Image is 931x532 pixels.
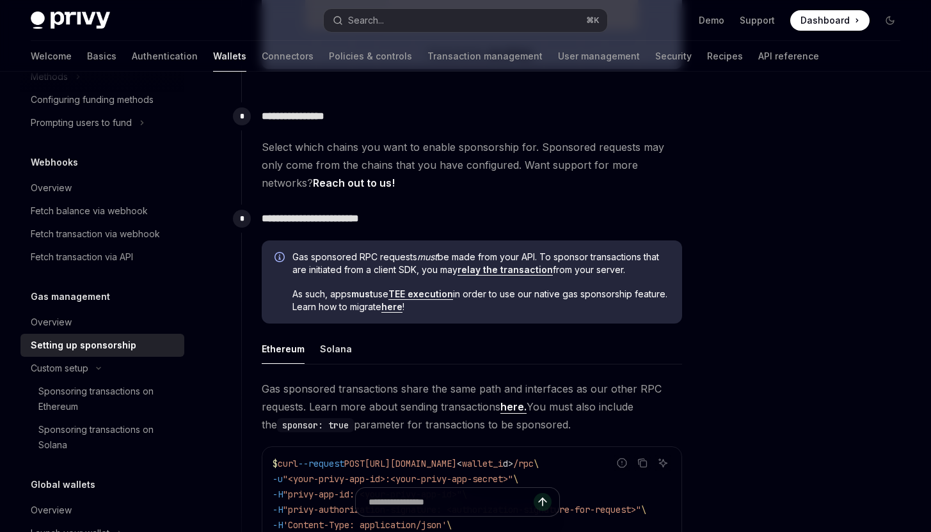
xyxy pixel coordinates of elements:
button: Report incorrect code [614,455,630,471]
a: Recipes [707,41,743,72]
div: Setting up sponsorship [31,338,136,353]
div: Fetch transaction via webhook [31,226,160,242]
span: Select which chains you want to enable sponsorship for. Sponsored requests may only come from the... [262,138,682,192]
div: Sponsoring transactions on Solana [38,422,177,453]
span: As such, apps use in order to use our native gas sponsorship feature. Learn how to migrate ! [292,288,669,313]
a: here. [500,400,527,414]
a: Overview [20,311,184,334]
a: Dashboard [790,10,870,31]
a: Fetch transaction via webhook [20,223,184,246]
a: Setting up sponsorship [20,334,184,357]
button: Copy the contents from the code block [634,455,651,471]
a: relay the transaction [458,264,553,276]
span: wallet_i [462,458,503,469]
span: [URL][DOMAIN_NAME] [365,458,457,469]
h5: Global wallets [31,477,95,492]
span: curl [278,458,298,469]
a: TEE execution [388,288,453,300]
div: Prompting users to fund [31,115,132,130]
a: Fetch balance via webhook [20,199,184,223]
button: Toggle dark mode [880,10,900,31]
svg: Info [275,252,287,265]
button: Solana [320,334,352,364]
a: Authentication [132,41,198,72]
div: Fetch balance via webhook [31,203,148,219]
span: Gas sponsored transactions share the same path and interfaces as our other RPC requests. Learn mo... [262,380,682,434]
a: Policies & controls [329,41,412,72]
a: Support [740,14,775,27]
button: Prompting users to fund [20,111,184,134]
a: Welcome [31,41,72,72]
div: Search... [348,13,384,28]
a: Wallets [213,41,246,72]
a: Sponsoring transactions on Solana [20,418,184,457]
button: Search...⌘K [324,9,607,32]
div: Configuring funding methods [31,92,154,107]
strong: must [351,288,373,299]
a: Overview [20,176,184,199]
div: Overview [31,315,72,330]
a: Basics [87,41,116,72]
a: Demo [699,14,724,27]
button: Custom setup [20,357,184,380]
a: Transaction management [427,41,543,72]
span: < [457,458,462,469]
span: -u [273,473,283,485]
a: Connectors [262,41,314,72]
a: Configuring funding methods [20,88,184,111]
a: here [381,301,402,313]
button: Ask AI [655,455,671,471]
span: \ [534,458,539,469]
span: --request [298,458,344,469]
span: > [508,458,513,469]
img: dark logo [31,12,110,29]
div: Overview [31,180,72,196]
a: API reference [758,41,819,72]
h5: Gas management [31,289,110,304]
h5: Webhooks [31,155,78,170]
span: /rpc [513,458,534,469]
button: Ethereum [262,334,305,364]
a: Security [655,41,692,72]
span: ⌘ K [586,15,600,26]
a: Sponsoring transactions on Ethereum [20,380,184,418]
span: POST [344,458,365,469]
button: Send message [534,493,552,511]
span: \ [513,473,518,485]
span: "<your-privy-app-id>:<your-privy-app-secret>" [283,473,513,485]
a: Reach out to us! [313,176,395,190]
input: Ask a question... [369,488,534,516]
a: Fetch transaction via API [20,246,184,269]
div: Custom setup [31,361,88,376]
span: Dashboard [800,14,850,27]
a: Overview [20,499,184,522]
span: Gas sponsored RPC requests be made from your API. To sponsor transactions that are initiated from... [292,251,669,276]
a: User management [558,41,640,72]
span: $ [273,458,278,469]
span: d [503,458,508,469]
em: must [417,251,438,262]
code: sponsor: true [277,418,354,432]
div: Sponsoring transactions on Ethereum [38,384,177,414]
div: Overview [31,503,72,518]
div: Fetch transaction via API [31,249,133,265]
